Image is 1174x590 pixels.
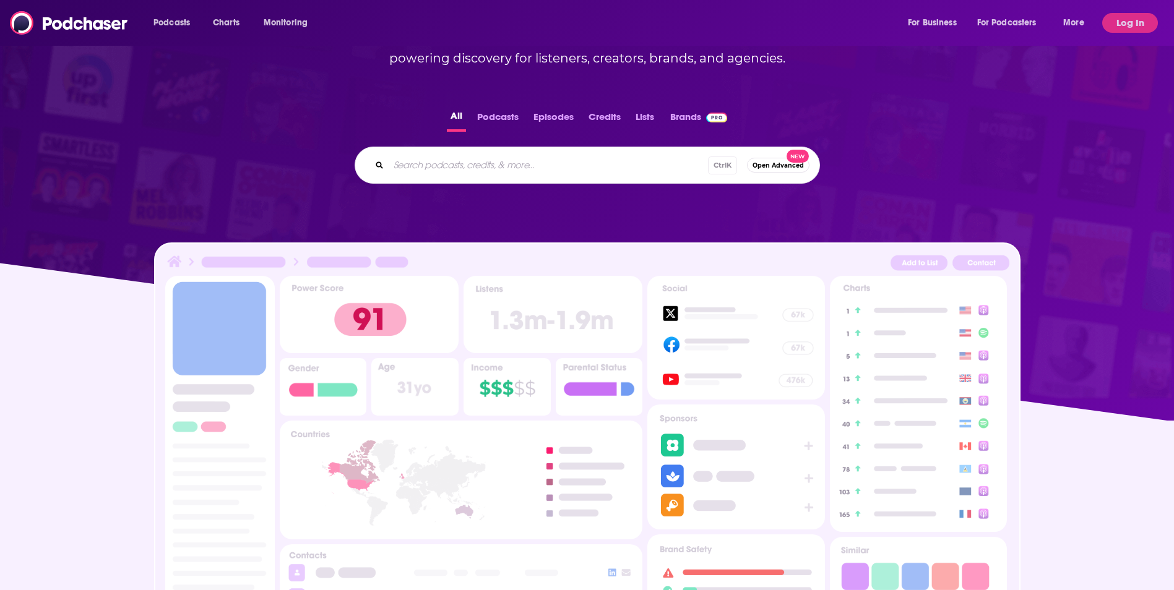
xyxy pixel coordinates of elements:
span: More [1063,14,1084,32]
img: Podcast Sponsors [647,404,824,529]
img: Podcast Insights Power score [280,276,459,353]
span: Open Advanced [753,162,804,169]
span: For Business [908,14,957,32]
img: Podcast Insights Listens [464,276,642,353]
h2: Podchaser is the world’s best podcast database and search engine – powering discovery for listene... [340,28,835,68]
button: open menu [899,13,972,33]
img: Podcast Socials [647,276,824,400]
button: open menu [1055,13,1100,33]
img: Podchaser Pro [706,113,728,122]
button: open menu [255,13,324,33]
span: Podcasts [153,14,190,32]
span: Charts [213,14,240,32]
div: Search podcasts, credits, & more... [355,147,820,184]
button: Credits [585,108,624,132]
img: Podcast Insights Gender [280,358,367,416]
img: Podcast Insights Countries [280,421,643,539]
img: Podcast Insights Charts [830,276,1007,532]
img: Podcast Insights Age [371,358,459,416]
button: Episodes [530,108,577,132]
span: Ctrl K [708,156,737,174]
input: Search podcasts, credits, & more... [389,155,708,175]
button: Log In [1102,13,1158,33]
button: Podcasts [473,108,522,132]
a: BrandsPodchaser Pro [670,108,728,132]
span: For Podcasters [977,14,1037,32]
span: New [787,150,809,163]
button: Open AdvancedNew [747,158,809,173]
img: Podcast Insights Header [165,254,1009,275]
img: Podcast Insights Income [464,358,551,416]
a: Charts [205,13,247,33]
button: open menu [969,13,1055,33]
button: All [447,108,466,132]
span: Monitoring [264,14,308,32]
button: Lists [632,108,658,132]
img: Podcast Insights Parental Status [556,358,643,416]
img: Podchaser - Follow, Share and Rate Podcasts [10,11,129,35]
button: open menu [145,13,206,33]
